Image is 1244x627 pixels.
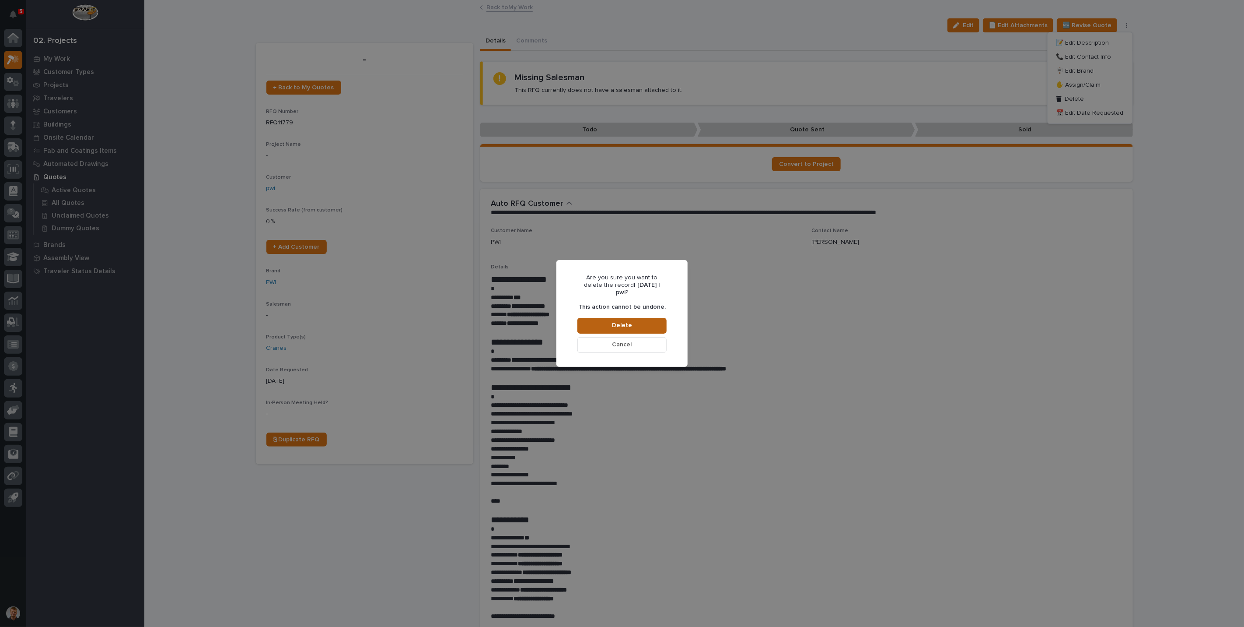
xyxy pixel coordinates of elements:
button: Delete [577,318,667,334]
p: This action cannot be undone. [578,303,666,311]
b: | [DATE] | pwi [616,282,660,296]
button: Cancel [577,337,667,353]
span: Delete [612,321,632,329]
p: Are you sure you want to delete the record ? [577,274,667,296]
span: Cancel [612,341,632,349]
